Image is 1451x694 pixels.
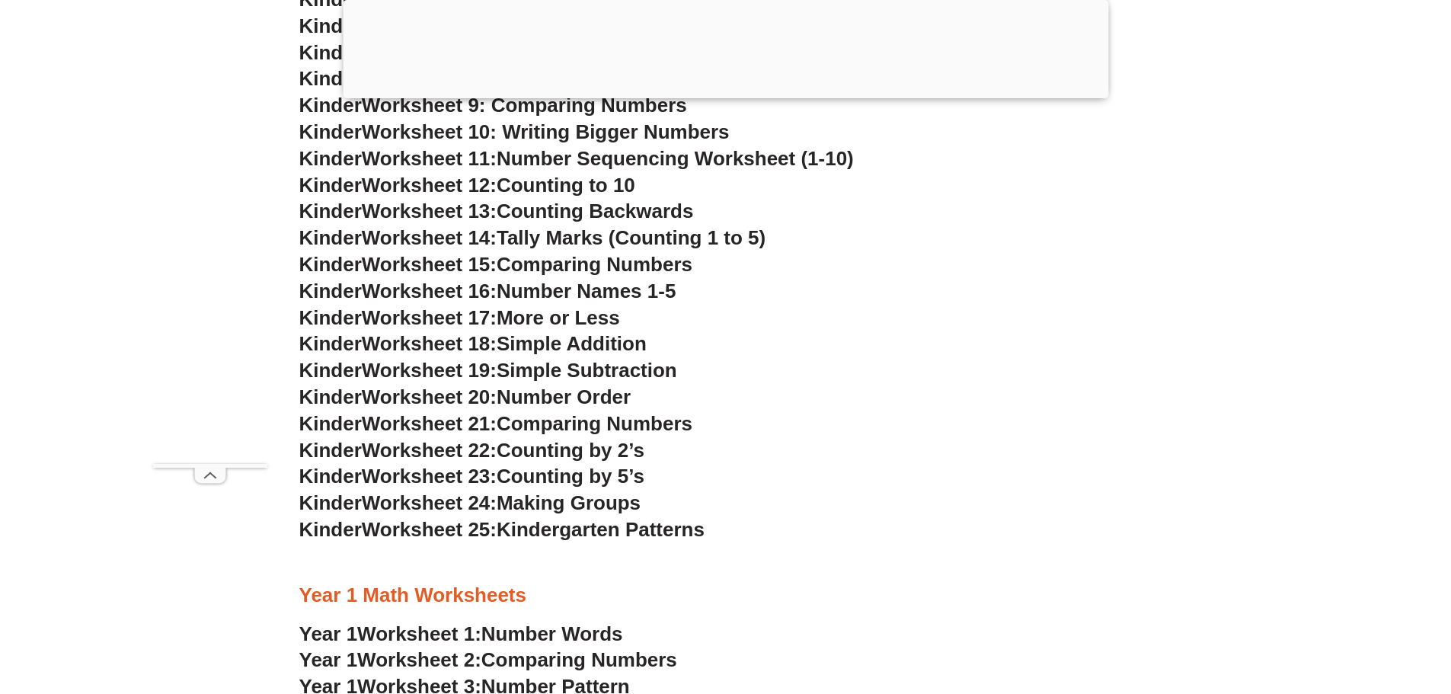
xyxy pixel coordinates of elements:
[497,465,644,488] span: Counting by 5’s
[299,67,362,90] span: Kinder
[299,583,1152,609] h3: Year 1 Math Worksheets
[299,200,362,222] span: Kinder
[299,253,362,276] span: Kinder
[299,518,362,541] span: Kinder
[299,94,362,117] span: Kinder
[362,147,497,170] span: Worksheet 11:
[497,280,676,302] span: Number Names 1-5
[299,648,677,671] a: Year 1Worksheet 2:Comparing Numbers
[362,491,497,514] span: Worksheet 24:
[497,518,705,541] span: Kindergarten Patterns
[299,14,651,37] a: KinderWorksheet 6:Missing Numbers
[362,439,497,462] span: Worksheet 22:
[362,332,497,355] span: Worksheet 18:
[299,385,362,408] span: Kinder
[362,359,497,382] span: Worksheet 19:
[299,67,692,90] a: KinderWorksheet 8: Subtracting Numbers
[299,147,362,170] span: Kinder
[1197,522,1451,694] div: チャットウィジェット
[497,332,647,355] span: Simple Addition
[362,306,497,329] span: Worksheet 17:
[299,491,362,514] span: Kinder
[362,253,497,276] span: Worksheet 15:
[299,465,362,488] span: Kinder
[153,35,267,464] iframe: Advertisement
[362,412,497,435] span: Worksheet 21:
[362,174,497,197] span: Worksheet 12:
[497,412,692,435] span: Comparing Numbers
[299,306,362,329] span: Kinder
[299,41,362,64] span: Kinder
[362,465,497,488] span: Worksheet 23:
[299,226,362,249] span: Kinder
[299,14,362,37] span: Kinder
[497,385,631,408] span: Number Order
[362,120,730,143] span: Worksheet 10: Writing Bigger Numbers
[299,41,621,64] a: KinderWorksheet 7:Friends of Ten
[1197,522,1451,694] iframe: Chat Widget
[299,120,730,143] a: KinderWorksheet 10: Writing Bigger Numbers
[497,306,620,329] span: More or Less
[362,226,497,249] span: Worksheet 14:
[497,200,693,222] span: Counting Backwards
[299,332,362,355] span: Kinder
[481,622,623,645] span: Number Words
[299,359,362,382] span: Kinder
[362,94,687,117] span: Worksheet 9: Comparing Numbers
[497,359,677,382] span: Simple Subtraction
[497,174,635,197] span: Counting to 10
[357,648,481,671] span: Worksheet 2:
[299,622,623,645] a: Year 1Worksheet 1:Number Words
[299,439,362,462] span: Kinder
[299,412,362,435] span: Kinder
[299,94,687,117] a: KinderWorksheet 9: Comparing Numbers
[497,253,692,276] span: Comparing Numbers
[362,200,497,222] span: Worksheet 13:
[362,518,497,541] span: Worksheet 25:
[299,120,362,143] span: Kinder
[362,385,497,408] span: Worksheet 20:
[299,280,362,302] span: Kinder
[497,226,765,249] span: Tally Marks (Counting 1 to 5)
[497,439,644,462] span: Counting by 2’s
[481,648,677,671] span: Comparing Numbers
[357,622,481,645] span: Worksheet 1:
[299,174,362,197] span: Kinder
[497,147,854,170] span: Number Sequencing Worksheet (1-10)
[497,491,641,514] span: Making Groups
[362,280,497,302] span: Worksheet 16:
